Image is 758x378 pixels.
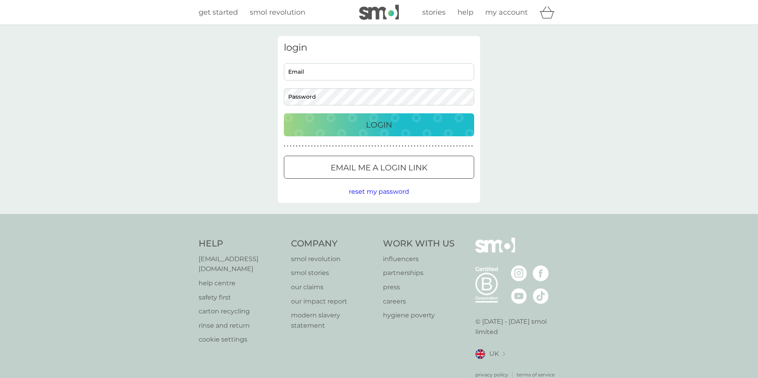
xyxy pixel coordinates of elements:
p: hygiene poverty [383,310,455,321]
span: help [457,8,473,17]
p: ● [387,144,388,148]
p: ● [299,144,301,148]
p: ● [290,144,291,148]
img: UK flag [475,349,485,359]
p: ● [390,144,391,148]
p: ● [371,144,373,148]
img: smol [475,238,515,265]
a: our impact report [291,296,375,307]
span: my account [485,8,528,17]
a: my account [485,7,528,18]
p: ● [426,144,427,148]
p: ● [314,144,316,148]
img: visit the smol Facebook page [533,265,549,281]
p: ● [362,144,364,148]
p: ● [320,144,322,148]
h4: Company [291,238,375,250]
a: partnerships [383,268,455,278]
p: ● [423,144,425,148]
p: Email me a login link [331,161,427,174]
a: safety first [199,292,283,303]
p: ● [323,144,325,148]
a: help centre [199,278,283,288]
a: press [383,282,455,292]
a: smol stories [291,268,375,278]
p: our claims [291,282,375,292]
p: ● [459,144,461,148]
p: carton recycling [199,306,283,317]
p: ● [335,144,337,148]
span: UK [489,349,499,359]
p: ● [402,144,403,148]
div: basket [540,4,559,20]
p: ● [353,144,355,148]
p: ● [384,144,385,148]
p: ● [408,144,410,148]
p: ● [345,144,346,148]
p: ● [420,144,421,148]
a: rinse and return [199,321,283,331]
a: get started [199,7,238,18]
p: ● [326,144,328,148]
p: careers [383,296,455,307]
p: ● [468,144,470,148]
p: ● [317,144,319,148]
p: Login [366,118,392,131]
p: ● [381,144,382,148]
button: Login [284,113,474,136]
button: reset my password [349,187,409,197]
p: ● [338,144,340,148]
p: ● [308,144,310,148]
a: modern slavery statement [291,310,375,330]
p: ● [366,144,367,148]
p: ● [399,144,400,148]
a: help [457,7,473,18]
p: ● [462,144,464,148]
p: ● [411,144,412,148]
p: ● [447,144,449,148]
p: ● [465,144,467,148]
p: ● [456,144,458,148]
p: ● [471,144,473,148]
p: ● [356,144,358,148]
p: ● [305,144,306,148]
p: ● [302,144,304,148]
p: ● [350,144,352,148]
h4: Work With Us [383,238,455,250]
p: ● [438,144,440,148]
p: ● [453,144,455,148]
p: ● [287,144,289,148]
img: smol [359,5,399,20]
p: ● [405,144,406,148]
img: visit the smol Instagram page [511,265,527,281]
p: ● [360,144,361,148]
p: ● [369,144,370,148]
button: Email me a login link [284,156,474,179]
a: stories [422,7,446,18]
p: ● [341,144,343,148]
span: smol revolution [250,8,305,17]
a: influencers [383,254,455,264]
p: ● [441,144,443,148]
p: ● [284,144,285,148]
span: stories [422,8,446,17]
img: visit the smol Youtube page [511,288,527,304]
p: ● [429,144,431,148]
p: ● [347,144,349,148]
p: ● [435,144,436,148]
p: [EMAIL_ADDRESS][DOMAIN_NAME] [199,254,283,274]
p: ● [293,144,295,148]
p: ● [377,144,379,148]
a: cookie settings [199,334,283,345]
a: smol revolution [291,254,375,264]
p: ● [396,144,397,148]
p: ● [296,144,298,148]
